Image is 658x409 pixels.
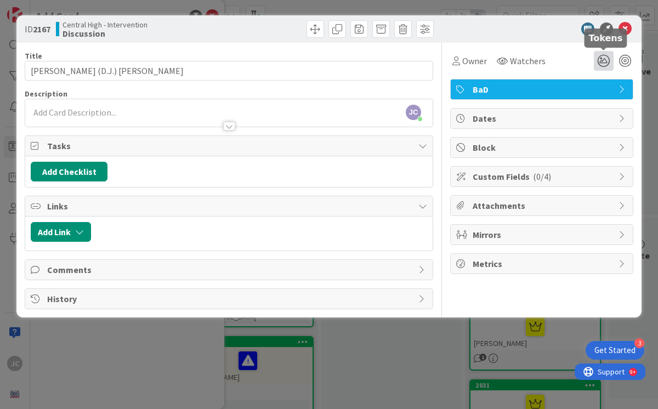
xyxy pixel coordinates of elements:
[31,162,107,181] button: Add Checklist
[406,105,421,120] span: JC
[510,54,546,67] span: Watchers
[634,338,644,348] div: 3
[47,263,413,276] span: Comments
[473,112,613,125] span: Dates
[473,257,613,270] span: Metrics
[594,345,636,356] div: Get Started
[31,222,91,242] button: Add Link
[473,141,613,154] span: Block
[63,20,148,29] span: Central High - Intervention
[586,341,644,360] div: Open Get Started checklist, remaining modules: 3
[533,171,551,182] span: ( 0/4 )
[25,89,67,99] span: Description
[47,292,413,305] span: History
[589,33,623,43] h5: Tokens
[473,170,613,183] span: Custom Fields
[47,139,413,152] span: Tasks
[25,61,433,81] input: type card name here...
[462,54,487,67] span: Owner
[473,83,613,96] span: BaD
[25,51,42,61] label: Title
[25,22,50,36] span: ID
[23,2,50,15] span: Support
[473,228,613,241] span: Mirrors
[55,4,61,13] div: 9+
[33,24,50,35] b: 2167
[47,200,413,213] span: Links
[473,199,613,212] span: Attachments
[63,29,148,38] b: Discussion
